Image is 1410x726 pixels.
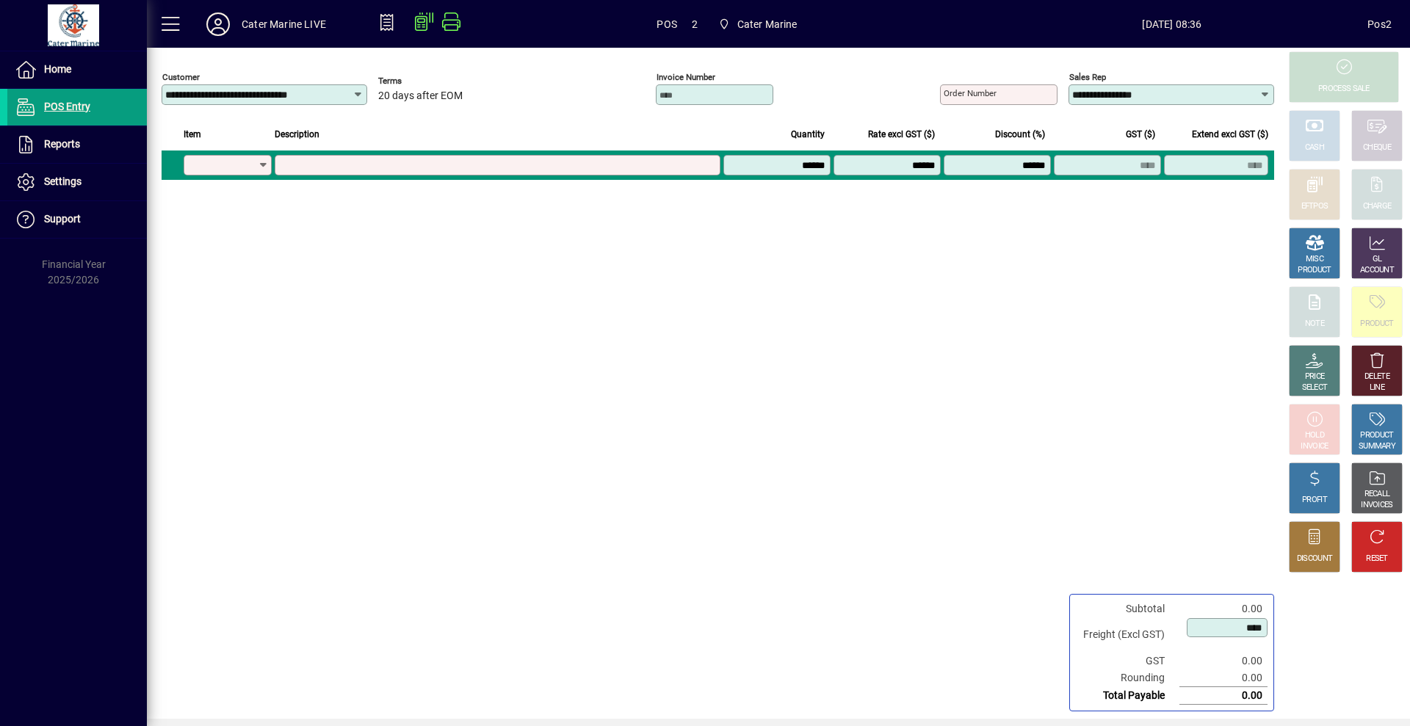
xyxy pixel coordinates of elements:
[1305,371,1325,382] div: PRICE
[1366,553,1388,565] div: RESET
[1305,142,1324,153] div: CASH
[1373,254,1382,265] div: GL
[1361,500,1392,511] div: INVOICES
[1076,687,1179,705] td: Total Payable
[1367,12,1392,36] div: Pos2
[692,12,698,36] span: 2
[944,88,997,98] mat-label: Order number
[195,11,242,37] button: Profile
[712,11,803,37] span: Cater Marine
[242,12,326,36] div: Cater Marine LIVE
[1069,72,1106,82] mat-label: Sales rep
[1192,126,1268,142] span: Extend excl GST ($)
[1076,653,1179,669] td: GST
[1359,441,1395,452] div: SUMMARY
[1363,201,1392,212] div: CHARGE
[1360,265,1394,276] div: ACCOUNT
[44,138,80,150] span: Reports
[1126,126,1155,142] span: GST ($)
[1318,84,1370,95] div: PROCESS SALE
[44,101,90,112] span: POS Entry
[1297,553,1332,565] div: DISCOUNT
[1370,382,1384,393] div: LINE
[1179,687,1268,705] td: 0.00
[1301,201,1328,212] div: EFTPOS
[1364,489,1390,500] div: RECALL
[1360,430,1393,441] div: PRODUCT
[162,72,200,82] mat-label: Customer
[1305,430,1324,441] div: HOLD
[1076,617,1179,653] td: Freight (Excl GST)
[1076,600,1179,617] td: Subtotal
[44,63,71,75] span: Home
[7,126,147,163] a: Reports
[1179,653,1268,669] td: 0.00
[1076,669,1179,687] td: Rounding
[1360,319,1393,330] div: PRODUCT
[1364,371,1389,382] div: DELETE
[1306,254,1323,265] div: MISC
[275,126,319,142] span: Description
[1302,382,1328,393] div: SELECT
[995,126,1045,142] span: Discount (%)
[44,175,82,187] span: Settings
[7,51,147,88] a: Home
[977,12,1368,36] span: [DATE] 08:36
[657,72,715,82] mat-label: Invoice number
[1298,265,1331,276] div: PRODUCT
[1179,600,1268,617] td: 0.00
[868,126,935,142] span: Rate excl GST ($)
[1302,495,1327,506] div: PROFIT
[1179,669,1268,687] td: 0.00
[1305,319,1324,330] div: NOTE
[7,164,147,200] a: Settings
[1363,142,1391,153] div: CHEQUE
[737,12,798,36] span: Cater Marine
[791,126,825,142] span: Quantity
[378,90,463,102] span: 20 days after EOM
[184,126,201,142] span: Item
[378,76,466,86] span: Terms
[657,12,677,36] span: POS
[1301,441,1328,452] div: INVOICE
[44,213,81,225] span: Support
[7,201,147,238] a: Support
